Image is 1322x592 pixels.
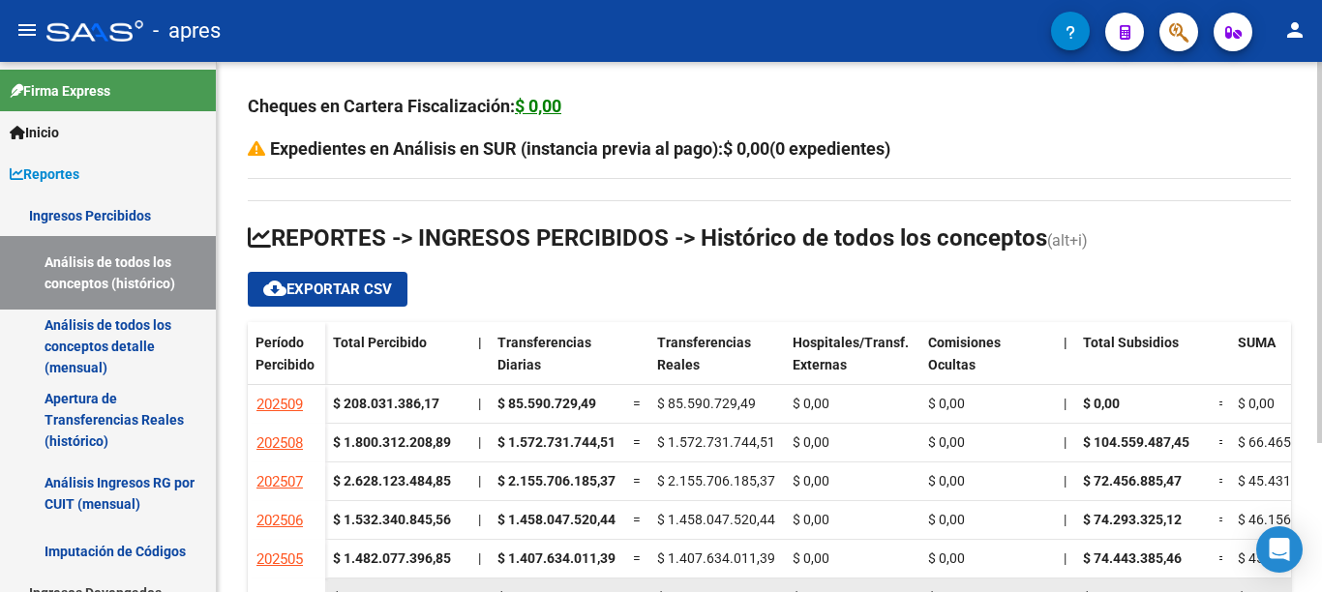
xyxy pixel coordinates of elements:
span: - apres [153,10,221,52]
span: = [1218,473,1226,488]
datatable-header-cell: Transferencias Diarias [490,322,625,403]
strong: $ 1.482.077.396,85 [333,550,451,566]
span: = [1218,396,1226,411]
div: Open Intercom Messenger [1256,526,1303,573]
span: | [1064,512,1067,527]
span: Comisiones Ocultas [928,335,1001,372]
span: Hospitales/Transf. Externas [793,335,909,372]
span: $ 1.572.731.744,51 [657,434,775,450]
strong: $ 1.532.340.845,56 [333,512,451,527]
span: $ 1.407.634.011,39 [497,550,616,566]
span: $ 0,00 [793,550,829,566]
span: $ 85.590.729,49 [497,396,596,411]
span: = [633,396,641,411]
strong: Expedientes en Análisis en SUR (instancia previa al pago): [270,138,890,159]
span: Firma Express [10,80,110,102]
span: REPORTES -> INGRESOS PERCIBIDOS -> Histórico de todos los conceptos [248,224,1047,252]
span: | [478,396,481,411]
datatable-header-cell: | [470,322,490,403]
span: $ 1.407.634.011,39 [657,550,775,566]
span: = [1218,550,1226,566]
span: = [1218,512,1226,527]
span: | [1064,396,1067,411]
span: Transferencias Diarias [497,335,591,372]
datatable-header-cell: | [1056,322,1075,403]
datatable-header-cell: Comisiones Ocultas [920,322,1056,403]
div: $ 0,00 [515,93,561,120]
span: $ 0,00 [928,434,965,450]
datatable-header-cell: Total Subsidios [1075,322,1211,403]
span: Total Percibido [333,335,427,350]
span: = [633,434,641,450]
strong: $ 208.031.386,17 [333,396,439,411]
span: = [1218,434,1226,450]
span: $ 0,00 [793,473,829,488]
span: 202507 [256,473,303,490]
span: | [1064,434,1067,450]
span: = [633,473,641,488]
span: 202509 [256,396,303,413]
span: | [478,512,481,527]
span: 202506 [256,512,303,529]
span: $ 0,00 [1238,396,1275,411]
span: $ 0,00 [793,512,829,527]
span: $ 104.559.487,45 [1083,434,1189,450]
span: (alt+i) [1047,231,1088,250]
span: $ 0,00 [928,473,965,488]
datatable-header-cell: Transferencias Reales [649,322,785,403]
datatable-header-cell: Hospitales/Transf. Externas [785,322,920,403]
span: $ 1.458.047.520,44 [657,512,775,527]
span: $ 1.458.047.520,44 [497,512,616,527]
span: $ 74.443.385,46 [1083,550,1182,566]
strong: $ 1.800.312.208,89 [333,434,451,450]
span: $ 72.456.885,47 [1083,473,1182,488]
span: 202508 [256,434,303,452]
span: Transferencias Reales [657,335,751,372]
span: $ 0,00 [928,512,965,527]
span: $ 0,00 [1083,396,1120,411]
strong: Cheques en Cartera Fiscalización: [248,96,561,116]
div: $ 0,00(0 expedientes) [723,135,890,163]
span: | [1064,550,1067,566]
span: | [478,473,481,488]
span: Inicio [10,122,59,143]
span: | [478,550,481,566]
span: | [478,434,481,450]
span: SUMA [1238,335,1276,350]
span: | [1064,335,1067,350]
span: | [478,335,482,350]
button: Exportar CSV [248,272,407,307]
strong: $ 2.628.123.484,85 [333,473,451,488]
span: $ 0,00 [928,396,965,411]
span: Reportes [10,163,79,185]
span: $ 2.155.706.185,37 [497,473,616,488]
span: $ 0,00 [928,550,965,566]
datatable-header-cell: Período Percibido [248,322,325,403]
span: 202505 [256,550,303,568]
mat-icon: menu [15,18,39,42]
mat-icon: person [1283,18,1307,42]
span: $ 85.590.729,49 [657,396,756,411]
span: $ 0,00 [793,434,829,450]
span: Período Percibido [255,335,315,372]
span: Exportar CSV [263,281,392,298]
span: $ 0,00 [793,396,829,411]
span: $ 74.293.325,12 [1083,512,1182,527]
span: | [1064,473,1067,488]
span: = [633,512,641,527]
span: $ 1.572.731.744,51 [497,434,616,450]
span: $ 2.155.706.185,37 [657,473,775,488]
span: = [633,550,641,566]
datatable-header-cell: Total Percibido [325,322,470,403]
mat-icon: cloud_download [263,277,286,300]
span: Total Subsidios [1083,335,1179,350]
